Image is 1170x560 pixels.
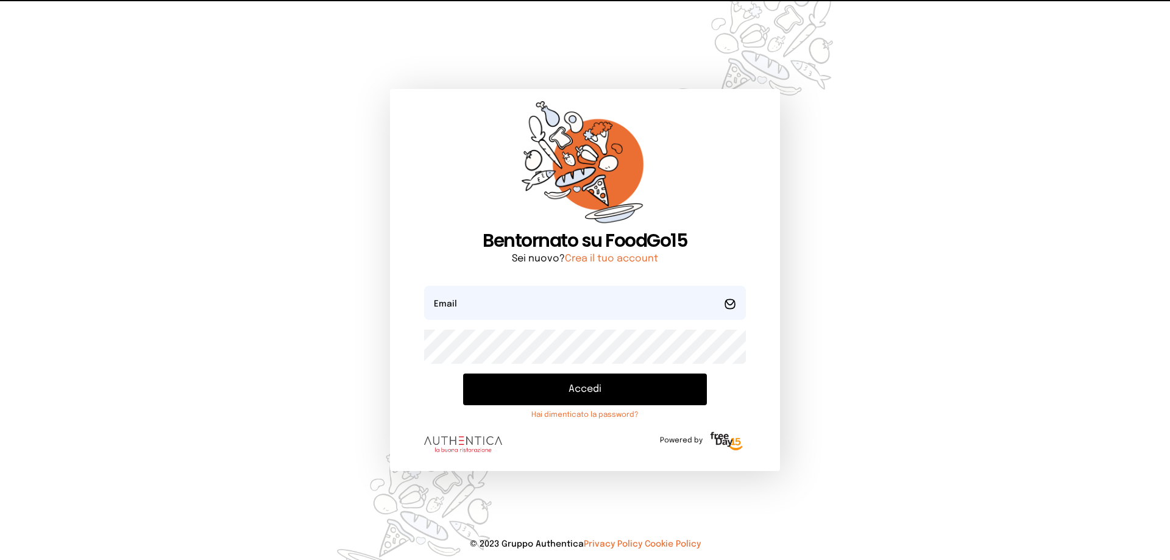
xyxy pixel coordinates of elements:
img: sticker-orange.65babaf.png [522,101,648,230]
p: © 2023 Gruppo Authentica [19,538,1150,550]
h1: Bentornato su FoodGo15 [424,230,746,252]
a: Privacy Policy [584,540,642,548]
img: logo.8f33a47.png [424,436,502,452]
button: Accedi [463,374,707,405]
span: Powered by [660,436,703,445]
img: logo-freeday.3e08031.png [707,430,746,454]
p: Sei nuovo? [424,252,746,266]
a: Hai dimenticato la password? [463,410,707,420]
a: Crea il tuo account [565,253,658,264]
a: Cookie Policy [645,540,701,548]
